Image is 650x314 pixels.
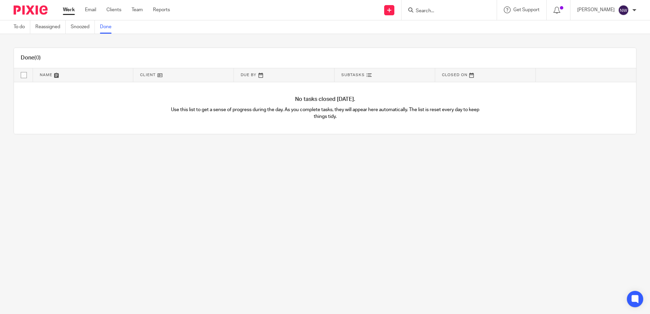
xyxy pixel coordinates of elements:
input: Search [415,8,476,14]
p: Use this list to get a sense of progress during the day. As you complete tasks, they will appear ... [170,106,481,120]
a: Clients [106,6,121,13]
a: Done [100,20,117,34]
a: Email [85,6,96,13]
a: Team [132,6,143,13]
span: Get Support [513,7,540,12]
h4: No tasks closed [DATE]. [14,96,636,103]
a: Snoozed [71,20,95,34]
a: Reassigned [35,20,66,34]
a: Work [63,6,75,13]
a: Reports [153,6,170,13]
span: Subtasks [341,73,365,77]
img: Pixie [14,5,48,15]
h1: Done [21,54,41,62]
img: svg%3E [618,5,629,16]
p: [PERSON_NAME] [577,6,615,13]
a: To do [14,20,30,34]
span: (0) [34,55,41,60]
